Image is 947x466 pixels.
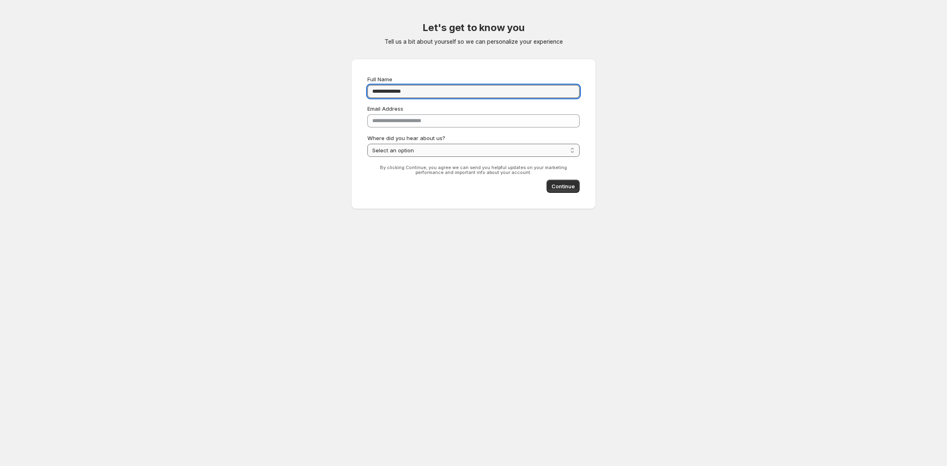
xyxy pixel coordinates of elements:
button: Continue [547,180,580,193]
span: Full Name [367,76,392,82]
span: Where did you hear about us? [367,135,445,141]
p: By clicking Continue, you agree we can send you helpful updates on your marketing performance and... [367,165,580,175]
p: Tell us a bit about yourself so we can personalize your experience [385,38,563,46]
h2: Let's get to know you [422,21,525,34]
span: Email Address [367,105,403,112]
span: Continue [551,182,575,190]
